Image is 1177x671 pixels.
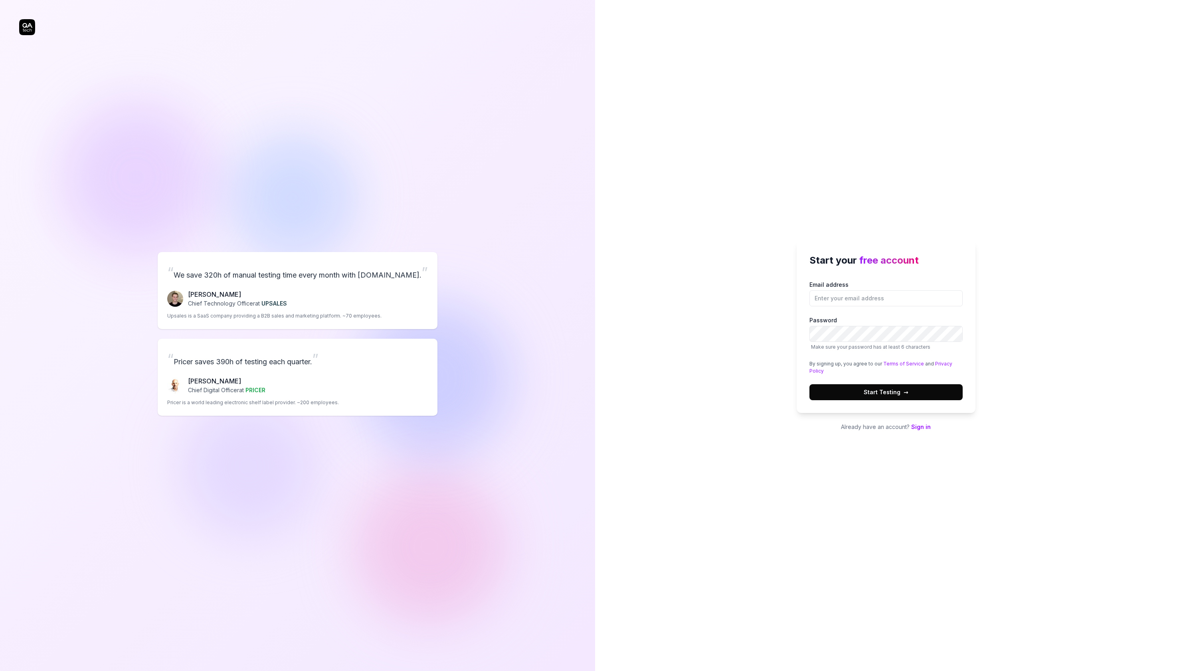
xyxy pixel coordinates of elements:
[797,423,975,431] p: Already have an account?
[911,423,931,430] a: Sign in
[158,252,437,329] a: “We save 320h of manual testing time every month with [DOMAIN_NAME].”Fredrik Seidl[PERSON_NAME]Ch...
[809,253,963,268] h2: Start your
[167,399,339,406] p: Pricer is a world leading electronic shelf label provider. ~200 employees.
[188,290,287,299] p: [PERSON_NAME]
[859,254,919,266] span: free account
[809,290,963,306] input: Email address
[811,344,930,350] span: Make sure your password has at least 6 characters
[883,361,924,367] a: Terms of Service
[421,264,428,281] span: ”
[167,262,428,283] p: We save 320h of manual testing time every month with [DOMAIN_NAME].
[158,339,437,416] a: “Pricer saves 390h of testing each quarter.”Chris Chalkitis[PERSON_NAME]Chief Digital Officerat P...
[188,386,265,394] p: Chief Digital Officer at
[167,377,183,393] img: Chris Chalkitis
[809,316,963,351] label: Password
[809,280,963,306] label: Email address
[188,376,265,386] p: [PERSON_NAME]
[809,360,963,375] div: By signing up, you agree to our and
[809,326,963,342] input: PasswordMake sure your password has at least 6 characters
[167,312,382,320] p: Upsales is a SaaS company providing a B2B sales and marketing platform. ~70 employees.
[167,291,183,307] img: Fredrik Seidl
[167,264,174,281] span: “
[864,388,908,396] span: Start Testing
[809,361,952,374] a: Privacy Policy
[167,348,428,370] p: Pricer saves 390h of testing each quarter.
[167,350,174,368] span: “
[261,300,287,307] span: UPSALES
[312,350,318,368] span: ”
[245,387,265,393] span: PRICER
[188,299,287,308] p: Chief Technology Officer at
[809,384,963,400] button: Start Testing→
[904,388,908,396] span: →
